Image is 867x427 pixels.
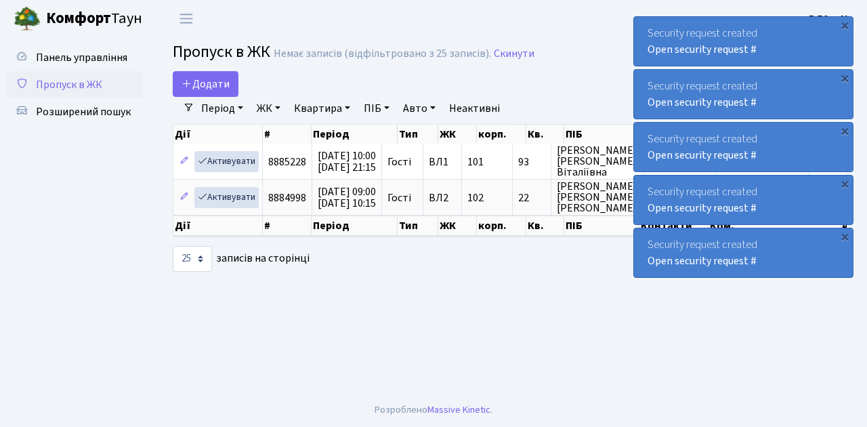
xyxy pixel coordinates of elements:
[648,42,757,57] a: Open security request #
[7,98,142,125] a: Розширений пошук
[263,125,312,144] th: #
[387,157,411,167] span: Гості
[838,230,851,243] div: ×
[838,18,851,32] div: ×
[312,216,398,236] th: Період
[36,104,131,119] span: Розширений пошук
[312,125,398,144] th: Період
[634,17,853,66] div: Security request created
[438,216,477,236] th: ЖК
[648,95,757,110] a: Open security request #
[182,77,230,91] span: Додати
[526,125,564,144] th: Кв.
[557,145,637,178] span: [PERSON_NAME] [PERSON_NAME] Віталіївна
[318,184,376,211] span: [DATE] 09:00 [DATE] 10:15
[838,124,851,138] div: ×
[634,176,853,224] div: Security request created
[444,97,505,120] a: Неактивні
[7,71,142,98] a: Пропуск в ЖК
[634,123,853,171] div: Security request created
[46,7,142,30] span: Таун
[838,177,851,190] div: ×
[263,216,312,236] th: #
[251,97,286,120] a: ЖК
[494,47,534,60] a: Скинути
[526,216,564,236] th: Кв.
[634,228,853,277] div: Security request created
[289,97,356,120] a: Квартира
[173,125,263,144] th: Дії
[268,190,306,205] span: 8884998
[36,77,102,92] span: Пропуск в ЖК
[838,71,851,85] div: ×
[809,12,851,26] b: ВЛ2 -. К.
[648,253,757,268] a: Open security request #
[564,216,639,236] th: ПІБ
[518,192,545,203] span: 22
[274,47,491,60] div: Немає записів (відфільтровано з 25 записів).
[375,403,492,418] div: Розроблено .
[518,157,545,167] span: 93
[429,192,456,203] span: ВЛ2
[398,216,438,236] th: Тип
[14,5,41,33] img: logo.png
[467,190,484,205] span: 102
[173,216,263,236] th: Дії
[196,97,249,120] a: Період
[173,246,212,272] select: записів на сторінці
[438,125,477,144] th: ЖК
[318,148,376,175] span: [DATE] 10:00 [DATE] 21:15
[398,125,438,144] th: Тип
[557,181,637,213] span: [PERSON_NAME] [PERSON_NAME] [PERSON_NAME]
[648,201,757,216] a: Open security request #
[173,246,310,272] label: записів на сторінці
[477,216,526,236] th: корп.
[268,155,306,169] span: 8885228
[7,44,142,71] a: Панель управління
[634,70,853,119] div: Security request created
[477,125,526,144] th: корп.
[809,11,851,27] a: ВЛ2 -. К.
[358,97,395,120] a: ПІБ
[173,40,270,64] span: Пропуск в ЖК
[467,155,484,169] span: 101
[648,148,757,163] a: Open security request #
[36,50,127,65] span: Панель управління
[169,7,203,30] button: Переключити навігацію
[429,157,456,167] span: ВЛ1
[564,125,639,144] th: ПІБ
[398,97,441,120] a: Авто
[387,192,411,203] span: Гості
[427,403,490,417] a: Massive Kinetic
[194,187,259,208] a: Активувати
[194,151,259,172] a: Активувати
[46,7,111,29] b: Комфорт
[173,71,238,97] a: Додати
